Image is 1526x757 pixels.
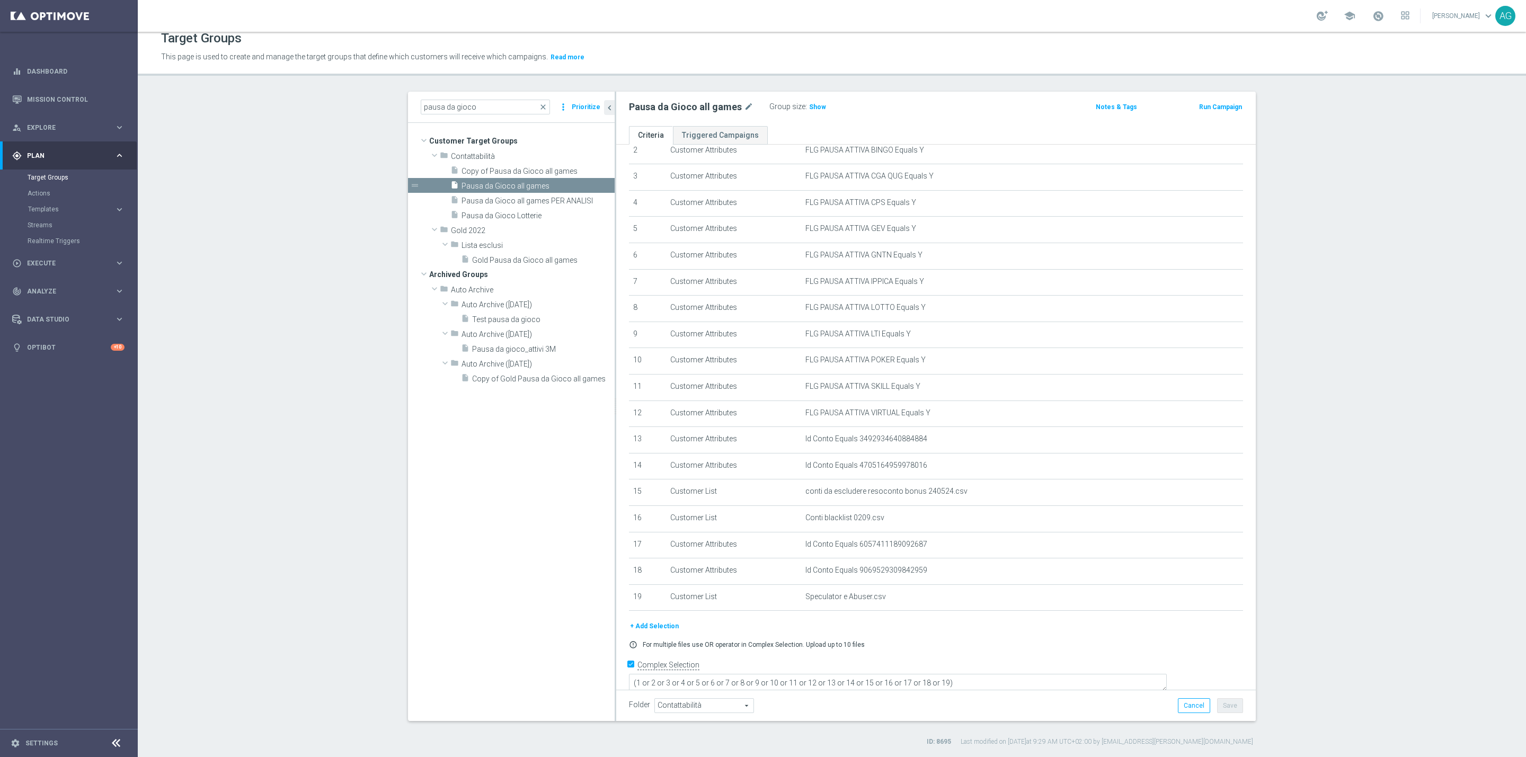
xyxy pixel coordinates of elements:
[12,67,22,76] i: equalizer
[472,315,615,324] span: Test pausa da gioco
[27,85,125,113] a: Mission Control
[12,67,125,76] button: equalizer Dashboard
[440,151,448,163] i: folder
[462,167,615,176] span: Copy of Pausa da Gioco all games
[1178,698,1210,713] button: Cancel
[744,101,753,113] i: mode_edit
[805,146,924,155] span: FLG PAUSA ATTIVA BINGO Equals Y
[1095,101,1138,113] button: Notes & Tags
[629,126,673,145] a: Criteria
[28,185,137,201] div: Actions
[570,100,602,114] button: Prioritize
[462,300,615,309] span: Auto Archive (2023-04-16)
[629,505,666,532] td: 16
[450,359,459,371] i: folder
[12,259,125,268] div: play_circle_outline Execute keyboard_arrow_right
[666,400,801,427] td: Customer Attributes
[27,153,114,159] span: Plan
[12,152,125,160] button: gps_fixed Plan keyboard_arrow_right
[28,205,125,213] button: Templates keyboard_arrow_right
[12,151,114,161] div: Plan
[666,217,801,243] td: Customer Attributes
[805,172,934,181] span: FLG PAUSA ATTIVA CGA QUG Equals Y
[12,95,125,104] button: Mission Control
[461,373,469,386] i: insert_drive_file
[666,558,801,585] td: Customer Attributes
[461,255,469,267] i: insert_drive_file
[12,123,114,132] div: Explore
[462,211,615,220] span: Pausa da Gioco Lotterie
[539,103,547,111] span: close
[462,241,615,250] span: Lista esclusi
[429,267,615,282] span: Archived Groups
[805,355,926,364] span: FLG PAUSA ATTIVA POKER Equals Y
[1344,10,1355,22] span: school
[12,287,22,296] i: track_changes
[440,284,448,297] i: folder
[629,427,666,453] td: 13
[12,315,125,324] button: Data Studio keyboard_arrow_right
[629,558,666,585] td: 18
[629,217,666,243] td: 5
[805,592,886,601] span: Speculator e Abuser.csv
[462,360,615,369] span: Auto Archive (2023-05-17)
[805,303,926,312] span: FLG PAUSA ATTIVA LOTTO Equals Y
[805,566,927,575] span: Id Conto Equals 9069529309842959
[12,333,125,361] div: Optibot
[666,322,801,348] td: Customer Attributes
[643,640,865,649] p: For multiple files use OR operator in Complex Selection. Upload up to 10 files
[605,103,615,113] i: chevron_left
[629,138,666,164] td: 2
[805,251,922,260] span: FLG PAUSA ATTIVA GNTN Equals Y
[805,434,927,443] span: Id Conto Equals 3492934640884884
[809,103,826,111] span: Show
[12,343,125,352] button: lightbulb Optibot +10
[27,288,114,295] span: Analyze
[12,57,125,85] div: Dashboard
[629,700,650,709] label: Folder
[12,123,22,132] i: person_search
[629,348,666,375] td: 10
[28,173,110,182] a: Target Groups
[629,269,666,296] td: 7
[461,314,469,326] i: insert_drive_file
[604,100,615,115] button: chevron_left
[161,31,242,46] h1: Target Groups
[114,286,125,296] i: keyboard_arrow_right
[114,122,125,132] i: keyboard_arrow_right
[637,660,699,670] label: Complex Selection
[450,210,459,222] i: insert_drive_file
[28,201,137,217] div: Templates
[666,374,801,400] td: Customer Attributes
[114,258,125,268] i: keyboard_arrow_right
[629,479,666,506] td: 15
[450,240,459,252] i: folder
[451,226,615,235] span: Gold 2022
[12,259,22,268] i: play_circle_outline
[27,57,125,85] a: Dashboard
[12,315,114,324] div: Data Studio
[629,190,666,217] td: 4
[28,217,137,233] div: Streams
[462,197,615,206] span: Pausa da Gioco all games PER ANALISI
[927,737,951,746] label: ID: 8695
[629,164,666,191] td: 3
[461,344,469,356] i: insert_drive_file
[805,102,807,111] label: :
[1495,6,1515,26] div: AG
[629,640,637,649] i: error_outline
[805,277,924,286] span: FLG PAUSA ATTIVA IPPICA Equals Y
[666,479,801,506] td: Customer List
[28,206,114,212] div: Templates
[27,124,114,131] span: Explore
[28,233,137,249] div: Realtime Triggers
[666,505,801,532] td: Customer List
[111,344,125,351] div: +10
[1198,101,1243,113] button: Run Campaign
[1217,698,1243,713] button: Save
